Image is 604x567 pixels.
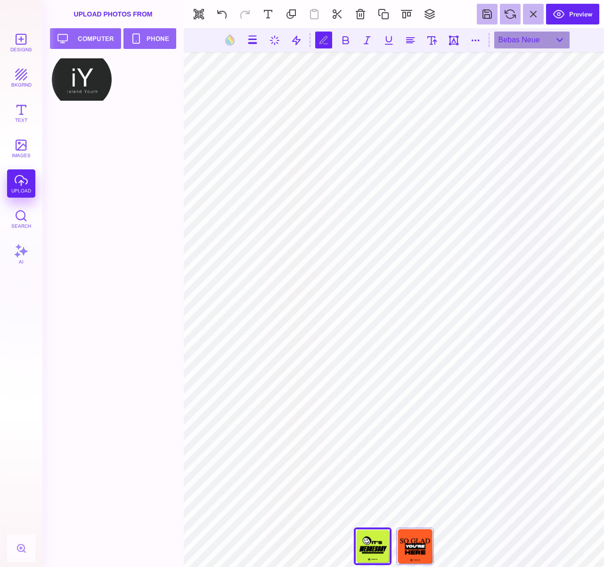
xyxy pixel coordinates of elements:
button: Phone [123,28,176,49]
button: bkgrnd [7,64,35,92]
button: Designs [7,28,35,56]
button: Text [7,99,35,127]
button: Preview [546,4,599,24]
button: Search [7,205,35,233]
button: Computer [50,28,121,49]
button: images [7,134,35,162]
button: AI [7,240,35,268]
